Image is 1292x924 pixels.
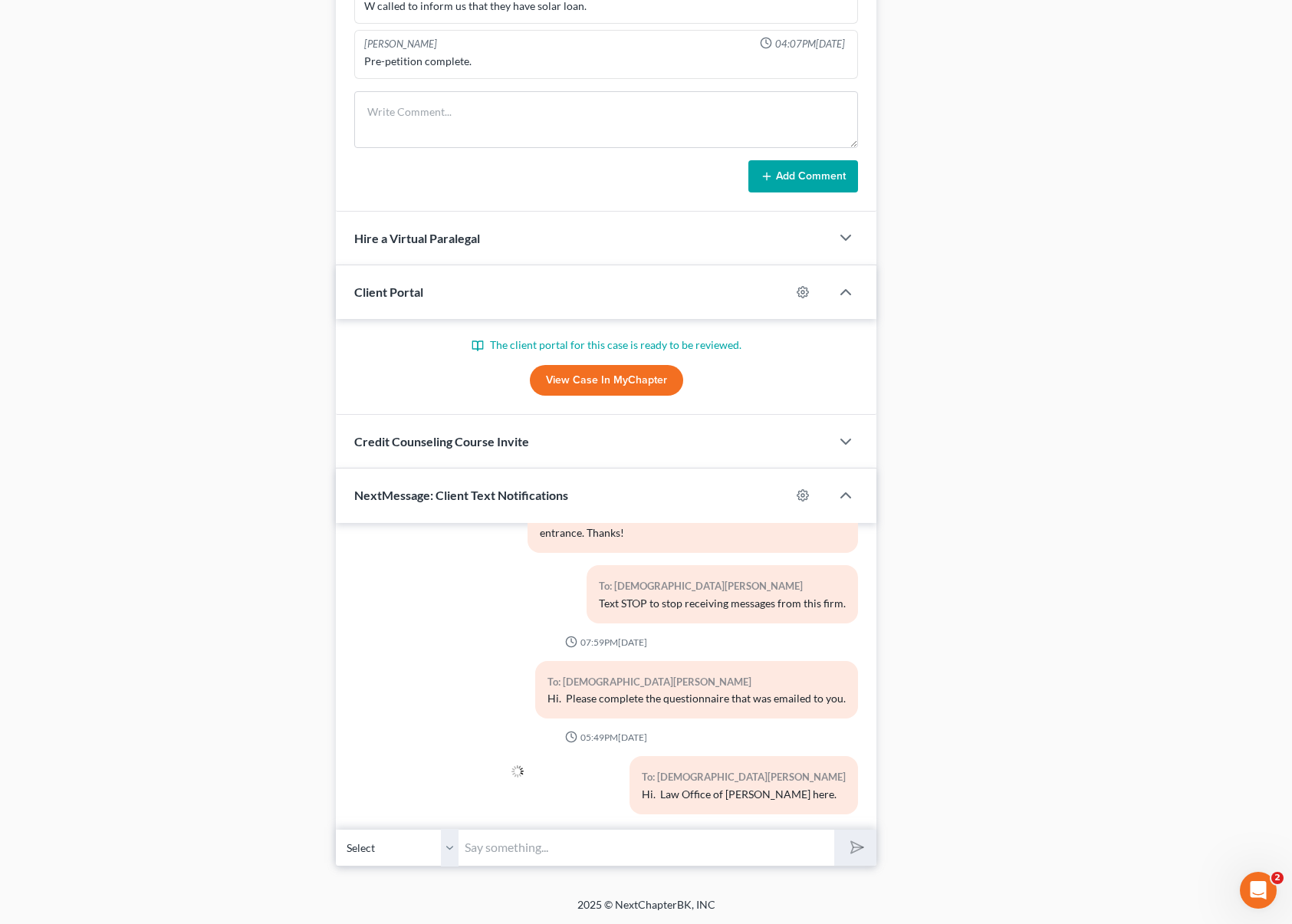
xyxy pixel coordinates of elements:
[364,37,437,51] div: [PERSON_NAME]
[1271,872,1284,884] span: 2
[642,787,846,802] div: Hi. Law Office of [PERSON_NAME] here.
[459,829,834,866] input: Say something...
[547,691,846,706] div: Hi. Please complete the questionnaire that was emailed to you.
[354,636,858,649] div: 07:59PM[DATE]
[364,54,848,69] div: Pre-petition complete.
[599,577,846,595] div: To: [DEMOGRAPHIC_DATA][PERSON_NAME]
[547,673,846,691] div: To: [DEMOGRAPHIC_DATA][PERSON_NAME]
[599,596,846,611] div: Text STOP to stop receiving messages from this firm.
[354,434,529,449] span: Credit Counseling Course Invite
[642,768,846,786] div: To: [DEMOGRAPHIC_DATA][PERSON_NAME]
[775,37,845,51] span: 04:07PM[DATE]
[354,731,858,744] div: 05:49PM[DATE]
[530,365,683,396] a: View Case in MyChapter
[1240,872,1277,909] iframe: Intercom live chat
[354,488,568,502] span: NextMessage: Client Text Notifications
[354,231,480,245] span: Hire a Virtual Paralegal
[511,765,524,778] img: loading-94b0b3e1ba8af40f4fa279cbd2939eec65efbab3f2d82603d4e2456fc2c12017.gif
[354,337,858,353] p: The client portal for this case is ready to be reviewed.
[354,284,423,299] span: Client Portal
[748,160,858,192] button: Add Comment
